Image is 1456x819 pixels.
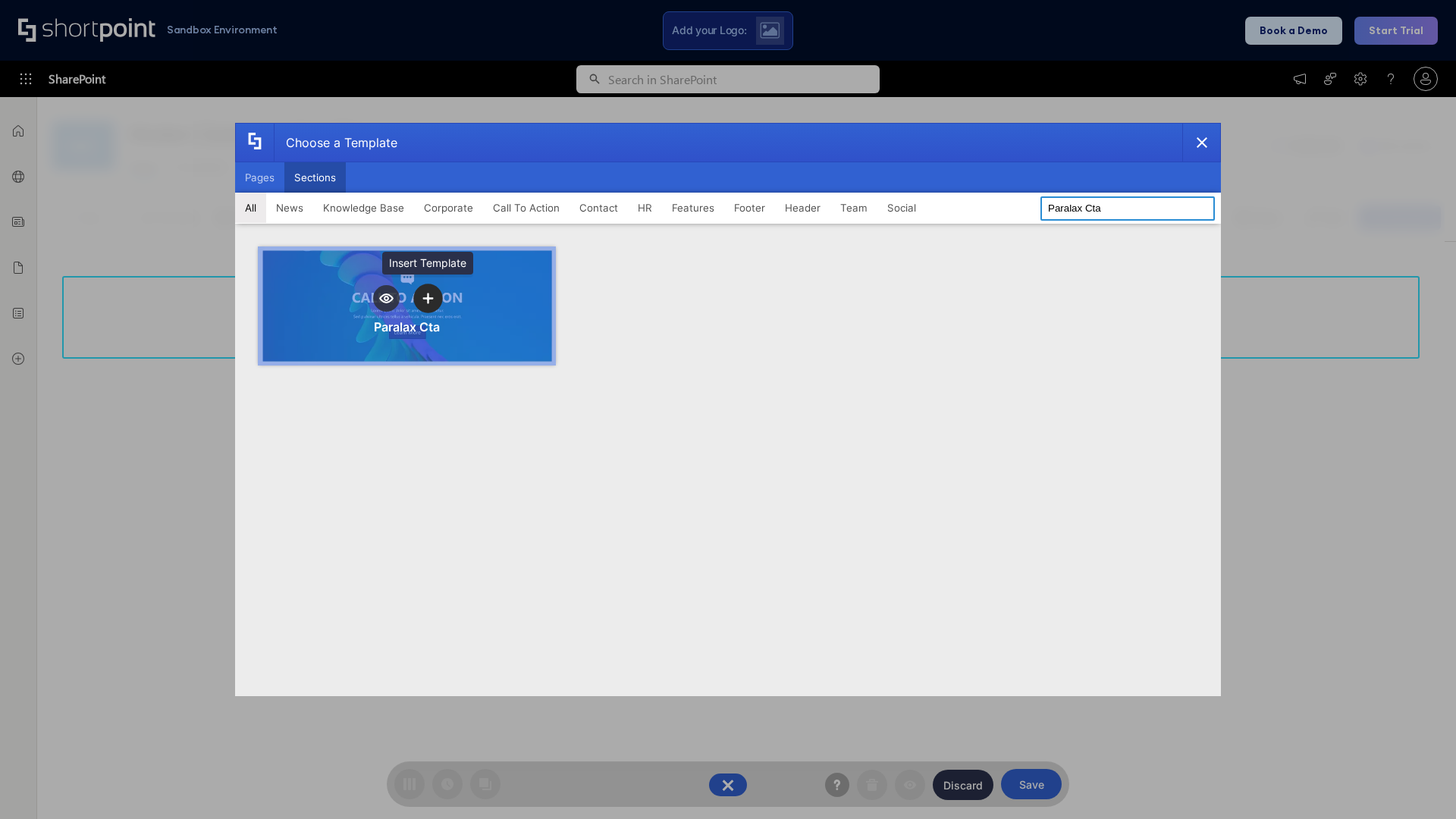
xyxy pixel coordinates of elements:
button: HR [628,193,662,223]
div: Choose a Template [274,124,397,162]
button: Corporate [414,193,483,223]
button: News [266,193,313,223]
button: Knowledge Base [313,193,414,223]
input: Search [1040,196,1215,221]
button: Sections [284,162,346,193]
div: Paralax Cta [374,319,440,334]
button: Pages [235,162,284,193]
div: template selector [235,123,1221,696]
button: Social [877,193,926,223]
button: Features [662,193,724,223]
button: Footer [724,193,775,223]
button: Contact [570,193,628,223]
button: All [235,193,266,223]
iframe: Chat Widget [1380,746,1456,819]
button: Call To Action [483,193,570,223]
button: Header [775,193,830,223]
button: Team [830,193,877,223]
